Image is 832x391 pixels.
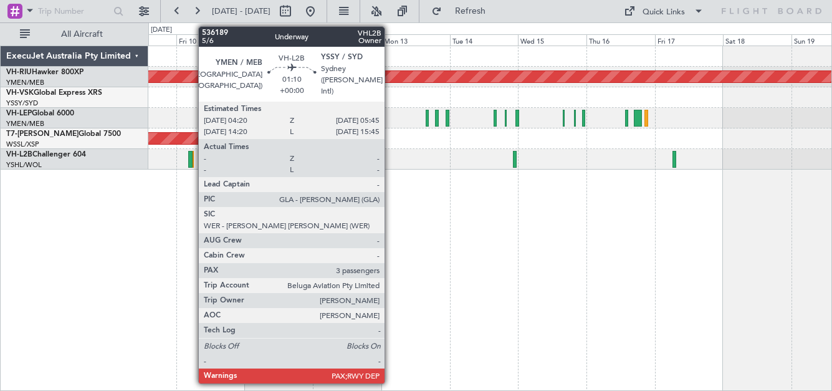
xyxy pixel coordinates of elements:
[212,6,270,17] span: [DATE] - [DATE]
[6,89,102,97] a: VH-VSKGlobal Express XRS
[6,110,32,117] span: VH-LEP
[6,110,74,117] a: VH-LEPGlobal 6000
[6,130,121,138] a: T7-[PERSON_NAME]Global 7500
[14,24,135,44] button: All Aircraft
[586,34,655,46] div: Thu 16
[381,34,450,46] div: Mon 13
[643,6,685,19] div: Quick Links
[313,34,381,46] div: Sun 12
[6,130,79,138] span: T7-[PERSON_NAME]
[444,7,497,16] span: Refresh
[6,99,38,108] a: YSSY/SYD
[6,119,44,128] a: YMEN/MEB
[6,151,86,158] a: VH-L2BChallenger 604
[723,34,791,46] div: Sat 18
[6,140,39,149] a: WSSL/XSP
[6,89,34,97] span: VH-VSK
[6,78,44,87] a: YMEN/MEB
[6,69,84,76] a: VH-RIUHawker 800XP
[151,25,172,36] div: [DATE]
[518,34,586,46] div: Wed 15
[6,69,32,76] span: VH-RIU
[245,34,313,46] div: Sat 11
[6,151,32,158] span: VH-L2B
[450,34,519,46] div: Tue 14
[655,34,724,46] div: Fri 17
[618,1,710,21] button: Quick Links
[32,30,131,39] span: All Aircraft
[6,160,42,170] a: YSHL/WOL
[176,34,245,46] div: Fri 10
[38,2,110,21] input: Trip Number
[426,1,500,21] button: Refresh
